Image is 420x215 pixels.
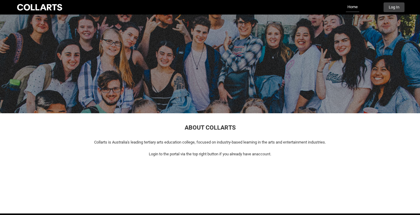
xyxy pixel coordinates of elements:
button: Log In [384,2,405,12]
p: Login to the portal via the top right button if you already have an [19,151,401,157]
span: account. [256,152,271,156]
p: Collarts is Australia's leading tertiary arts education college, focused on industry-based learni... [19,139,401,145]
span: ABOUT COLLARTS [185,124,236,131]
a: Home [346,2,359,12]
